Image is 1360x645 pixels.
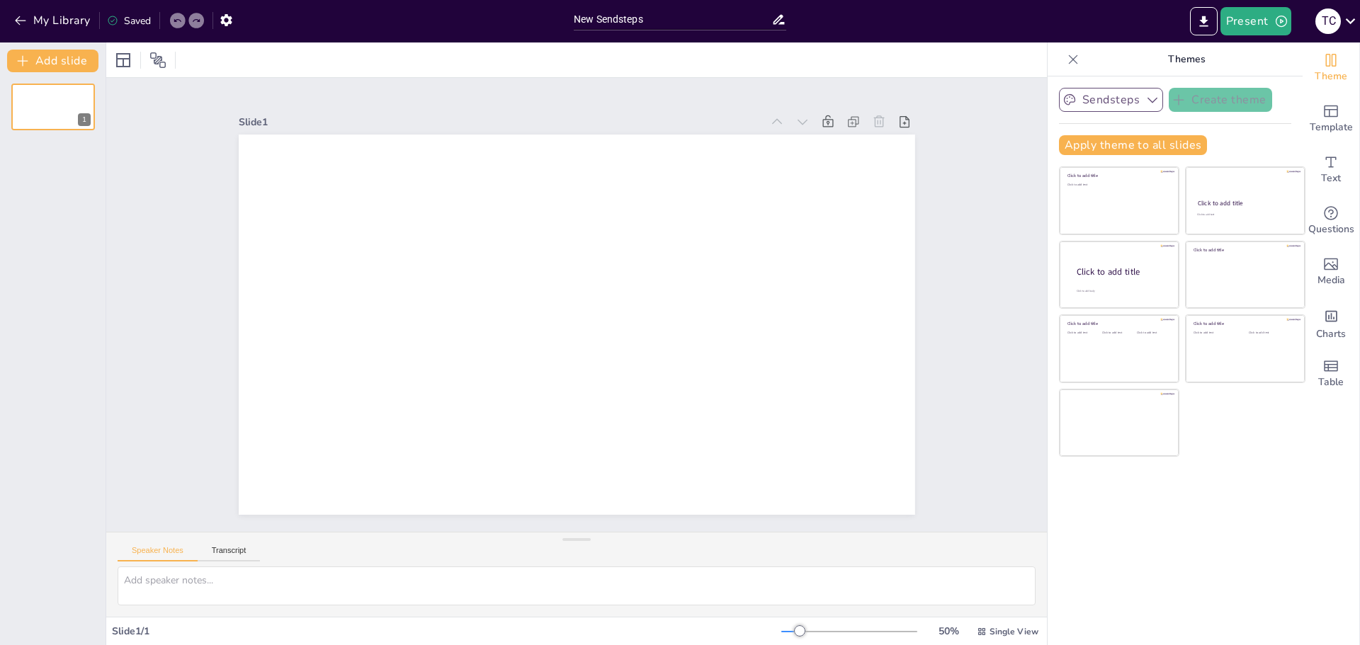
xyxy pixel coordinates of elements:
[107,14,151,28] div: Saved
[1303,246,1359,297] div: Add images, graphics, shapes or video
[1303,348,1359,399] div: Add a table
[149,52,166,69] span: Position
[7,50,98,72] button: Add slide
[1310,120,1353,135] span: Template
[1318,375,1344,390] span: Table
[1059,135,1207,155] button: Apply theme to all slides
[1194,331,1238,335] div: Click to add text
[1077,289,1166,292] div: Click to add body
[1303,144,1359,195] div: Add text boxes
[1317,273,1345,288] span: Media
[1321,171,1341,186] span: Text
[1197,213,1291,217] div: Click to add text
[1315,8,1341,34] div: T C
[1249,331,1293,335] div: Click to add text
[1169,88,1272,112] button: Create theme
[1194,321,1295,326] div: Click to add title
[1067,331,1099,335] div: Click to add text
[1077,266,1167,278] div: Click to add title
[1102,331,1134,335] div: Click to add text
[1316,326,1346,342] span: Charts
[1303,93,1359,144] div: Add ready made slides
[1067,183,1169,187] div: Click to add text
[1198,199,1292,207] div: Click to add title
[239,115,762,129] div: Slide 1
[1308,222,1354,237] span: Questions
[198,546,261,561] button: Transcript
[1303,297,1359,348] div: Add charts and graphs
[1059,88,1163,112] button: Sendsteps
[1190,7,1218,35] button: Export to PowerPoint
[1315,69,1347,84] span: Theme
[1067,321,1169,326] div: Click to add title
[118,546,198,561] button: Speaker Notes
[1303,42,1359,93] div: Change the overall theme
[1084,42,1288,76] p: Themes
[1194,247,1295,253] div: Click to add title
[574,9,771,30] input: Insert title
[931,624,965,638] div: 50 %
[1137,331,1169,335] div: Click to add text
[112,624,781,638] div: Slide 1 / 1
[112,49,135,72] div: Layout
[1315,7,1341,35] button: T C
[1220,7,1291,35] button: Present
[1067,173,1169,178] div: Click to add title
[11,84,95,130] div: 1
[1303,195,1359,246] div: Get real-time input from your audience
[990,626,1038,637] span: Single View
[78,113,91,126] div: 1
[11,9,96,32] button: My Library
